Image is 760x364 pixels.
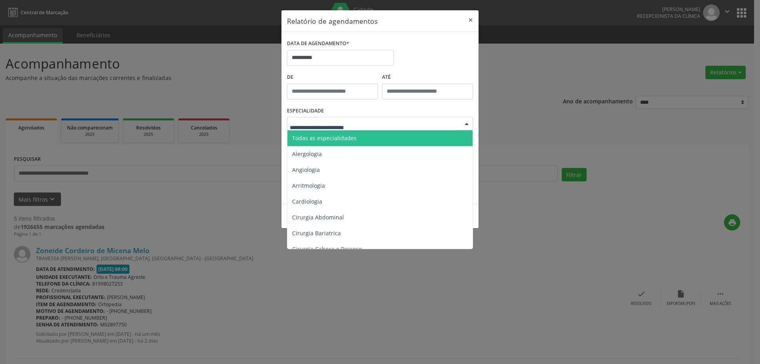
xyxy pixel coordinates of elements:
span: Arritmologia [292,182,325,189]
span: Cardiologia [292,198,322,205]
span: Angiologia [292,166,320,173]
span: Cirurgia Abdominal [292,213,344,221]
label: DATA DE AGENDAMENTO [287,38,349,50]
h5: Relatório de agendamentos [287,16,378,26]
label: ATÉ [382,71,473,84]
span: Alergologia [292,150,322,158]
span: Cirurgia Cabeça e Pescoço [292,245,362,253]
span: Cirurgia Bariatrica [292,229,341,237]
label: De [287,71,378,84]
label: ESPECIALIDADE [287,105,324,117]
span: Todas as especialidades [292,134,357,142]
button: Close [463,10,479,30]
